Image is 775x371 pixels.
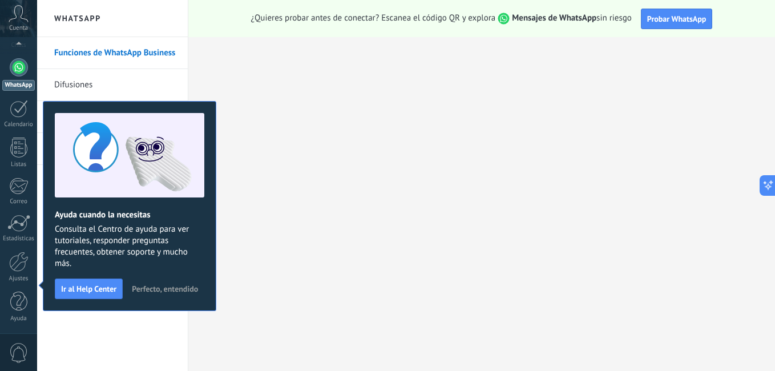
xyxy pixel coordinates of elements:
div: WhatsApp [2,80,35,91]
div: Ajustes [2,275,35,283]
span: ¿Quieres probar antes de conectar? Escanea el código QR y explora sin riesgo [251,13,632,25]
span: Perfecto, entendido [132,285,198,293]
span: Cuenta [9,25,28,32]
h2: Ayuda cuando la necesitas [55,209,204,220]
span: Probar WhatsApp [647,14,707,24]
div: Ayuda [2,315,35,322]
li: Funciones de WhatsApp Business [37,37,188,69]
button: Ir al Help Center [55,279,123,299]
span: Ir al Help Center [61,285,116,293]
span: Consulta el Centro de ayuda para ver tutoriales, responder preguntas frecuentes, obtener soporte ... [55,224,204,269]
button: Perfecto, entendido [127,280,203,297]
button: Probar WhatsApp [641,9,713,29]
div: Calendario [2,121,35,128]
div: Estadísticas [2,235,35,243]
a: Funciones de WhatsApp Business [54,37,176,69]
a: Difusiones [54,69,176,101]
div: Listas [2,161,35,168]
li: Difusiones [37,69,188,101]
div: Correo [2,198,35,205]
strong: Mensajes de WhatsApp [512,13,596,23]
